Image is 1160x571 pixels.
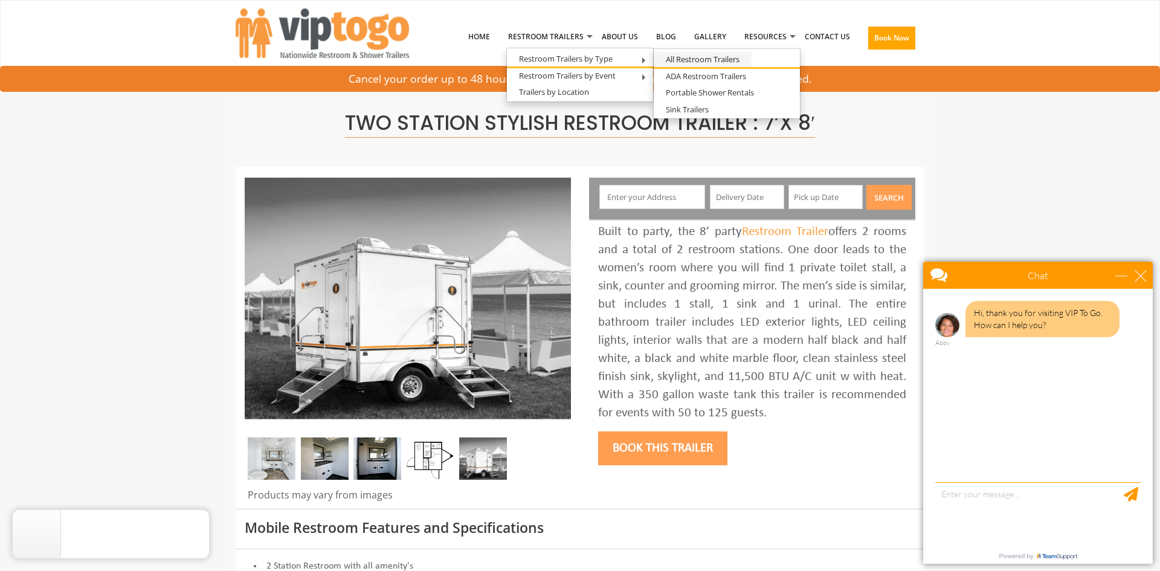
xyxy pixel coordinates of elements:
[866,185,912,210] button: Search
[654,52,752,67] a: All Restroom Trailers
[654,69,758,84] a: ADA Restroom Trailers
[916,254,1160,571] iframe: Live Chat Box
[499,5,593,68] a: Restroom Trailers
[593,5,647,68] a: About Us
[598,223,906,422] div: Built to party, the 8’ party offers 2 rooms and a total of 2 restroom stations. One door leads to...
[598,431,727,465] button: Book this trailer
[353,437,401,480] img: DSC_0004_email
[735,5,796,68] a: Resources
[507,85,601,100] a: Trailers by Location
[654,102,721,117] a: Sink Trailers
[459,437,507,480] img: A mini restroom trailer with two separate stations and separate doors for males and females
[245,488,571,509] div: Products may vary from images
[248,437,295,480] img: Inside of complete restroom with a stall, a urinal, tissue holders, cabinets and mirror
[654,85,766,100] a: Portable Shower Rentals
[868,27,915,50] button: Book Now
[301,437,349,480] img: DSC_0016_email
[507,51,625,66] a: Restroom Trailers by Type
[710,185,784,209] input: Delivery Date
[236,8,409,58] img: VIPTOGO
[345,109,815,138] span: Two Station Stylish Restroom Trailer : 7’x 8′
[459,5,499,68] a: Home
[788,185,863,209] input: Pick up Date
[245,178,571,419] img: A mini restroom trailer with two separate stations and separate doors for males and females
[859,5,924,76] a: Book Now
[796,5,859,68] a: Contact Us
[685,5,735,68] a: Gallery
[599,185,706,209] input: Enter your Address
[647,5,685,68] a: Blog
[245,520,915,535] h3: Mobile Restroom Features and Specifications
[742,225,829,238] a: Restroom Trailer
[407,437,454,480] img: Floor Plan of 2 station Mini restroom with sink and toilet
[507,68,628,83] a: Restroom Trailers by Event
